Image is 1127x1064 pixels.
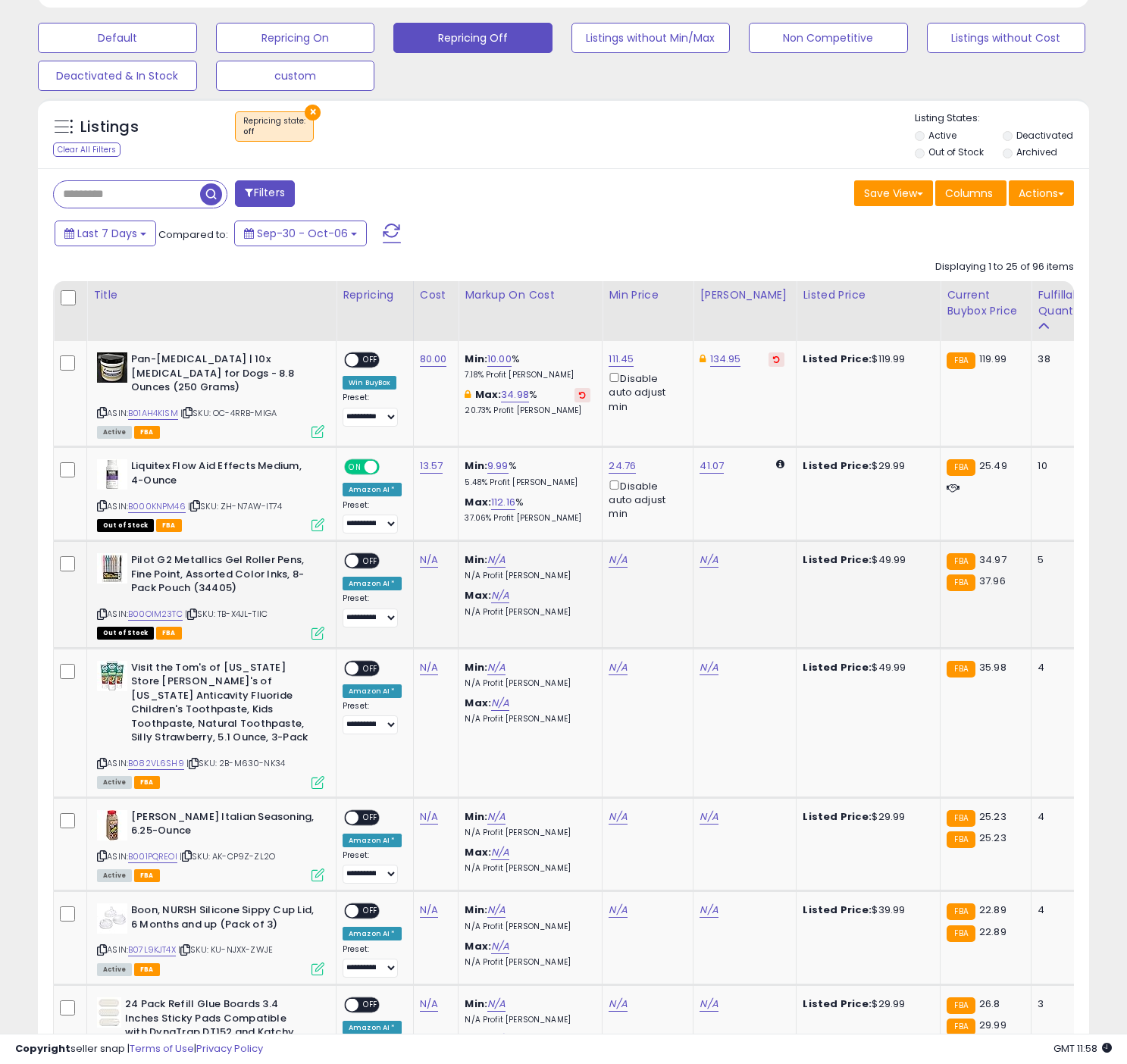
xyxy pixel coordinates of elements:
span: All listings currently available for purchase on Amazon [97,776,132,789]
span: 25.23 [979,831,1006,845]
a: 41.07 [700,458,724,474]
strong: Copyright [15,1041,70,1056]
span: 37.96 [979,574,1006,588]
a: 80.00 [420,352,447,367]
b: Max: [465,939,491,953]
a: N/A [609,809,627,825]
label: Active [928,129,956,142]
div: ASIN: [97,352,324,437]
div: Title [93,287,330,303]
i: Calculated using Dynamic Max Price. [776,459,784,469]
span: 22.89 [979,903,1006,917]
div: Fulfillable Quantity [1038,287,1090,319]
span: Columns [945,186,993,201]
a: N/A [700,997,718,1012]
img: 51Scu9b00yL._SL40_.jpg [97,661,127,691]
div: Min Price [609,287,687,303]
small: FBA [947,1019,975,1035]
div: 10 [1038,459,1085,473]
p: N/A Profit [PERSON_NAME] [465,678,590,689]
p: N/A Profit [PERSON_NAME] [465,571,590,581]
div: $49.99 [803,553,928,567]
img: 31lN2P5fJJL._SL40_.jpg [97,903,127,934]
div: Cost [420,287,452,303]
div: % [465,388,590,416]
a: N/A [700,809,718,825]
div: Preset: [343,393,402,427]
small: FBA [947,553,975,570]
a: N/A [491,588,509,603]
span: FBA [134,776,160,789]
a: B00OIM23TC [128,608,183,621]
div: ASIN: [97,553,324,637]
b: Min: [465,660,487,674]
a: N/A [609,660,627,675]
button: × [305,105,321,120]
b: Max: [465,588,491,602]
img: 41OQVnPprqL._SL40_.jpg [97,553,127,584]
div: Displaying 1 to 25 of 96 items [935,260,1074,274]
img: 41rU2f2hFaL._SL40_.jpg [97,459,127,490]
span: | SKU: ZH-N7AW-IT74 [188,500,282,512]
div: ASIN: [97,903,324,974]
a: 111.45 [609,352,634,367]
b: Pilot G2 Metallics Gel Roller Pens, Fine Point, Assorted Color Inks, 8-Pack Pouch (34405) [131,553,315,599]
div: Amazon AI * [343,684,402,698]
div: Disable auto adjust min [609,477,681,521]
label: Out of Stock [928,146,984,158]
b: Listed Price: [803,809,872,824]
button: Columns [935,180,1006,206]
a: 112.16 [491,495,515,510]
div: % [465,352,590,380]
b: Min: [465,552,487,567]
b: Liquitex Flow Aid Effects Medium, 4-Ounce [131,459,315,491]
p: N/A Profit [PERSON_NAME] [465,957,590,968]
a: 13.57 [420,458,443,474]
a: N/A [487,809,506,825]
span: 26.8 [979,997,1000,1011]
a: Privacy Policy [196,1041,263,1056]
span: OFF [358,905,383,918]
b: Visit the Tom's of [US_STATE] Store [PERSON_NAME]'s of [US_STATE] Anticavity Fluoride Children's ... [131,661,315,749]
div: 4 [1038,810,1085,824]
span: 35.98 [979,660,1006,674]
p: N/A Profit [PERSON_NAME] [465,922,590,932]
span: Sep-30 - Oct-06 [257,226,348,241]
a: N/A [491,696,509,711]
a: N/A [420,660,438,675]
button: Filters [235,180,294,207]
div: Current Buybox Price [947,287,1025,319]
b: Min: [465,458,487,473]
span: 29.99 [979,1018,1006,1032]
div: Amazon AI * [343,577,402,590]
a: N/A [700,552,718,568]
p: N/A Profit [PERSON_NAME] [465,828,590,838]
p: 5.48% Profit [PERSON_NAME] [465,477,590,488]
span: | SKU: OC-4RRB-MIGA [180,407,277,419]
b: Listed Price: [803,997,872,1011]
p: N/A Profit [PERSON_NAME] [465,714,590,724]
div: $29.99 [803,997,928,1011]
p: N/A Profit [PERSON_NAME] [465,863,590,874]
b: Listed Price: [803,903,872,917]
a: N/A [487,660,506,675]
a: N/A [420,809,438,825]
a: N/A [487,552,506,568]
div: ASIN: [97,661,324,787]
button: Save View [854,180,933,206]
div: Disable auto adjust min [609,370,681,414]
p: 37.06% Profit [PERSON_NAME] [465,513,590,524]
h5: Listings [80,117,139,138]
span: | SKU: KU-NJXX-ZWJE [178,944,273,956]
small: FBA [947,925,975,942]
div: $29.99 [803,459,928,473]
div: % [465,459,590,487]
button: Last 7 Days [55,221,156,246]
label: Archived [1016,146,1057,158]
div: Markup on Cost [465,287,596,303]
a: 24.76 [609,458,636,474]
span: 25.49 [979,458,1007,473]
div: Preset: [343,944,402,978]
a: 9.99 [487,458,509,474]
b: Max: [465,495,491,509]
